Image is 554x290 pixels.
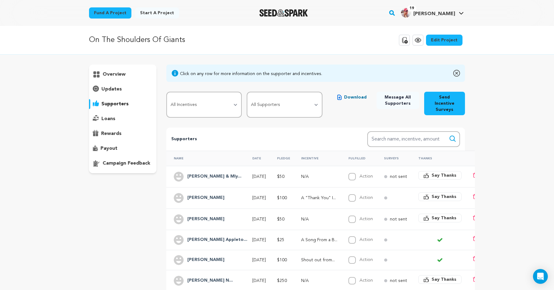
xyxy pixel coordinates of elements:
input: Search name, incentive, amount [367,131,460,147]
p: N/A [301,174,337,180]
a: Edit Project [426,35,462,46]
span: Download [344,94,367,100]
p: On The Shoulders Of Giants [89,35,185,46]
button: Say Thanks [418,275,462,284]
p: N/A [301,216,337,222]
h4: Irene Herrera [187,194,224,202]
button: overview [89,69,156,79]
img: Seed&Spark Logo Dark Mode [259,9,308,17]
img: user.png [174,214,184,224]
h4: Candace Appleton [187,236,247,244]
p: Shout out from On The Shoulders of Giants [301,257,337,263]
p: overview [103,71,126,78]
button: rewards [89,129,156,139]
span: Say Thanks [432,215,456,221]
img: user.png [174,172,184,182]
p: [DATE] [252,195,266,201]
label: Action [360,278,373,283]
div: Click on any row for more information on the supporter and incentives. [180,71,322,77]
span: $100 [277,258,287,262]
button: supporters [89,99,156,109]
th: Pledge [270,151,294,166]
p: [DATE] [252,257,266,263]
span: $50 [277,217,284,221]
p: updates [101,86,122,93]
p: A Song From a Basking Shark...to You... [301,237,337,243]
label: Action [360,237,373,242]
img: user.png [174,235,184,245]
p: supporters [101,100,129,108]
p: campaign feedback [103,160,150,167]
button: Say Thanks [418,192,462,201]
p: not sent [390,278,407,284]
img: user.png [174,255,184,265]
h4: Ian Arwas [187,216,224,223]
button: Message All Supporters [377,92,419,109]
p: Supporters [171,136,347,143]
label: Action [360,217,373,221]
span: $50 [277,174,284,179]
th: Thanks [411,151,465,166]
span: Scott D.'s Profile [400,6,465,19]
span: $250 [277,279,287,283]
th: Surveys [377,151,411,166]
p: not sent [390,174,407,180]
img: user.png [174,193,184,203]
img: close-o.svg [453,69,460,77]
h4: Mike Mara & Mlyn [187,173,241,180]
div: Open Intercom Messenger [533,269,548,284]
div: Scott D.'s Profile [401,8,455,18]
span: 19 [407,5,416,11]
h4: Miriam Mörsel Nathan Harvey & Nathan [187,277,233,284]
button: campaign feedback [89,158,156,168]
span: Say Thanks [432,194,456,200]
button: payout [89,144,156,153]
h4: Gus Kyriacou [187,256,224,264]
a: Start a project [135,7,179,19]
p: loans [101,115,115,123]
button: Say Thanks [418,214,462,222]
p: [DATE] [252,174,266,180]
a: Fund a project [89,7,131,19]
th: Date [245,151,270,166]
th: Incentive [294,151,341,166]
span: $100 [277,196,287,200]
span: [PERSON_NAME] [413,11,455,16]
p: [DATE] [252,278,266,284]
th: Fulfilled [341,151,377,166]
span: Say Thanks [432,276,456,283]
img: 73bbabdc3393ef94.png [401,8,411,18]
button: Download [332,92,372,103]
button: loans [89,114,156,124]
label: Action [360,258,373,262]
p: rewards [101,130,121,137]
label: Action [360,195,373,200]
a: Seed&Spark Homepage [259,9,308,17]
p: not sent [390,216,407,222]
p: [DATE] [252,237,266,243]
label: Action [360,174,373,179]
span: Say Thanks [432,172,456,179]
p: A "Thank You" In The Film Credits [301,195,337,201]
button: Send Incentive Surveys [424,92,465,115]
button: Say Thanks [418,171,462,180]
p: payout [100,145,117,152]
img: user.png [174,276,184,286]
p: [DATE] [252,216,266,222]
button: updates [89,84,156,94]
span: Message All Supporters [381,94,414,107]
p: N/A [301,278,337,284]
th: Name [166,151,245,166]
span: $25 [277,238,284,242]
a: Scott D.'s Profile [400,6,465,18]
